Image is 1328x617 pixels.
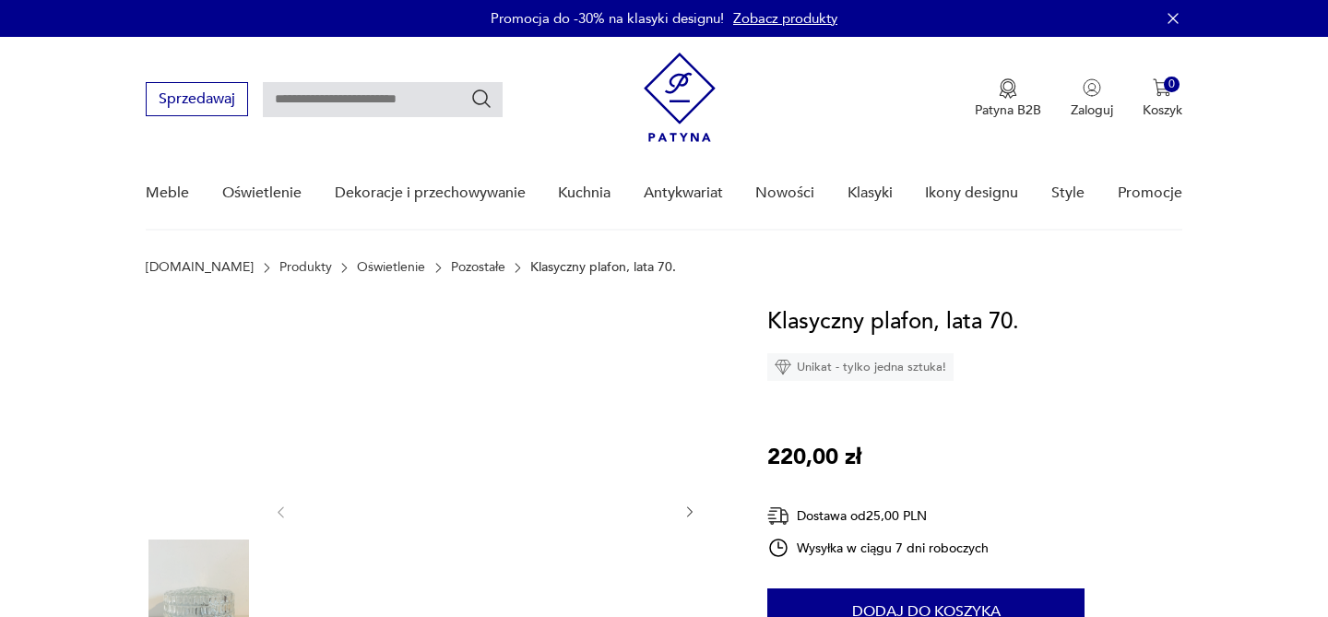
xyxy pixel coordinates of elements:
a: Oświetlenie [357,260,425,275]
div: Wysyłka w ciągu 7 dni roboczych [767,537,989,559]
img: Zdjęcie produktu Klasyczny plafon, lata 70. [146,304,251,409]
a: Dekoracje i przechowywanie [335,158,526,229]
a: Ikona medaluPatyna B2B [975,78,1041,119]
button: Zaloguj [1071,78,1113,119]
button: Sprzedawaj [146,82,248,116]
div: 0 [1164,77,1180,92]
a: [DOMAIN_NAME] [146,260,254,275]
a: Zobacz produkty [733,9,837,28]
p: Koszyk [1143,101,1182,119]
a: Style [1051,158,1085,229]
p: Klasyczny plafon, lata 70. [530,260,676,275]
img: Ikona medalu [999,78,1017,99]
div: Unikat - tylko jedna sztuka! [767,353,954,381]
button: Szukaj [470,88,492,110]
img: Ikonka użytkownika [1083,78,1101,97]
a: Kuchnia [558,158,611,229]
a: Sprzedawaj [146,94,248,107]
img: Zdjęcie produktu Klasyczny plafon, lata 70. [146,422,251,528]
a: Produkty [279,260,332,275]
a: Pozostałe [451,260,505,275]
img: Ikona dostawy [767,504,789,528]
div: Dostawa od 25,00 PLN [767,504,989,528]
img: Patyna - sklep z meblami i dekoracjami vintage [644,53,716,142]
button: 0Koszyk [1143,78,1182,119]
h1: Klasyczny plafon, lata 70. [767,304,1019,339]
img: Ikona koszyka [1153,78,1171,97]
a: Nowości [755,158,814,229]
p: 220,00 zł [767,440,861,475]
a: Klasyki [848,158,893,229]
a: Antykwariat [644,158,723,229]
a: Promocje [1118,158,1182,229]
button: Patyna B2B [975,78,1041,119]
a: Meble [146,158,189,229]
p: Promocja do -30% na klasyki designu! [491,9,724,28]
p: Patyna B2B [975,101,1041,119]
p: Zaloguj [1071,101,1113,119]
a: Ikony designu [925,158,1018,229]
img: Ikona diamentu [775,359,791,375]
a: Oświetlenie [222,158,302,229]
